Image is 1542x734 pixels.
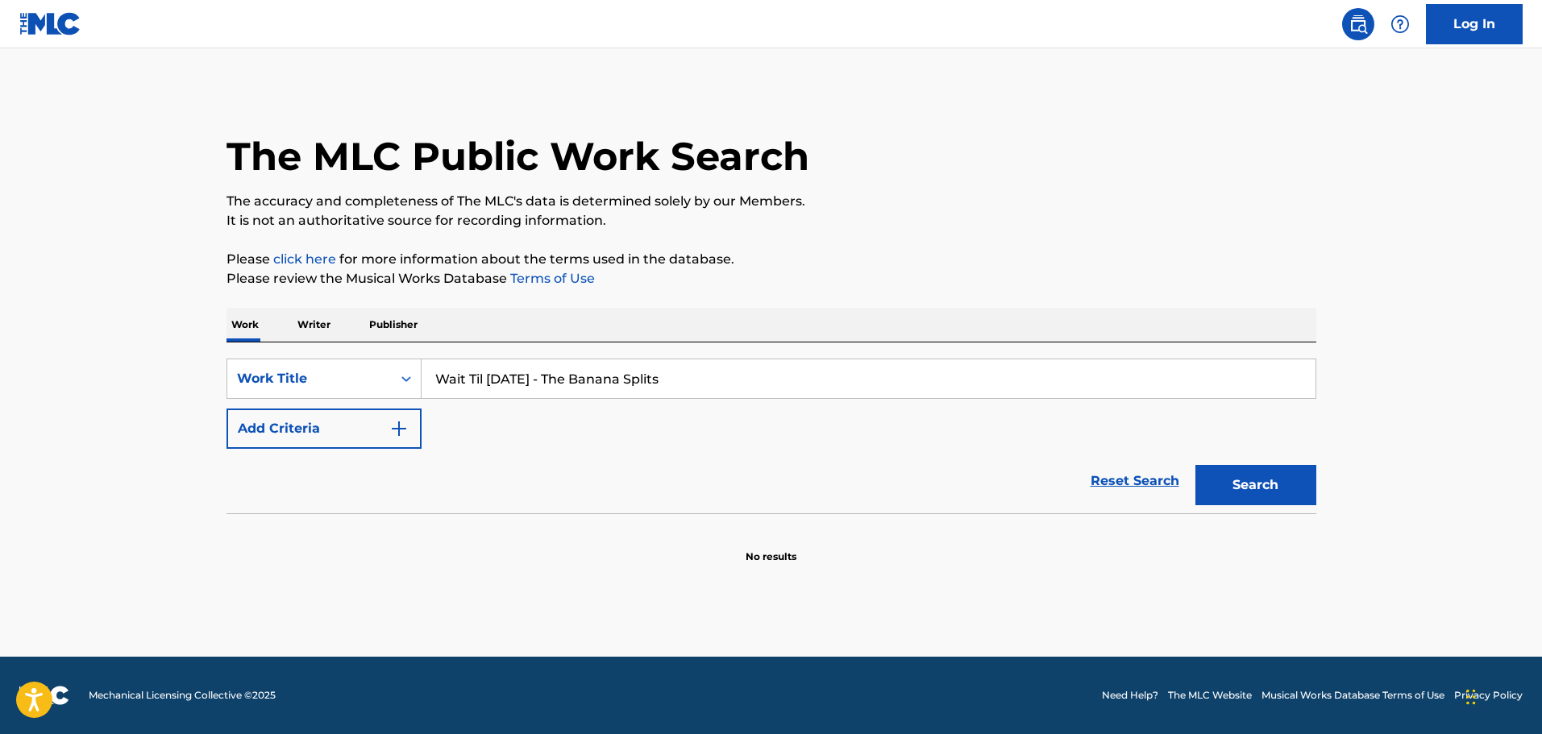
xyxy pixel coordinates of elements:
[227,269,1316,288] p: Please review the Musical Works Database
[1384,8,1416,40] div: Help
[227,250,1316,269] p: Please for more information about the terms used in the database.
[1461,657,1542,734] iframe: Chat Widget
[1342,8,1374,40] a: Public Search
[746,530,796,564] p: No results
[227,211,1316,230] p: It is not an authoritative source for recording information.
[507,271,595,286] a: Terms of Use
[1168,688,1252,703] a: The MLC Website
[1390,15,1410,34] img: help
[1349,15,1368,34] img: search
[19,686,69,705] img: logo
[1261,688,1444,703] a: Musical Works Database Terms of Use
[1102,688,1158,703] a: Need Help?
[227,132,809,180] h1: The MLC Public Work Search
[1083,463,1187,499] a: Reset Search
[1454,688,1523,703] a: Privacy Policy
[227,408,422,449] button: Add Criteria
[1466,673,1476,721] div: Drag
[1195,465,1316,505] button: Search
[227,359,1316,513] form: Search Form
[293,308,335,342] p: Writer
[89,688,276,703] span: Mechanical Licensing Collective © 2025
[237,369,382,388] div: Work Title
[389,419,409,438] img: 9d2ae6d4665cec9f34b9.svg
[1426,4,1523,44] a: Log In
[273,251,336,267] a: click here
[19,12,81,35] img: MLC Logo
[227,308,264,342] p: Work
[364,308,422,342] p: Publisher
[227,192,1316,211] p: The accuracy and completeness of The MLC's data is determined solely by our Members.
